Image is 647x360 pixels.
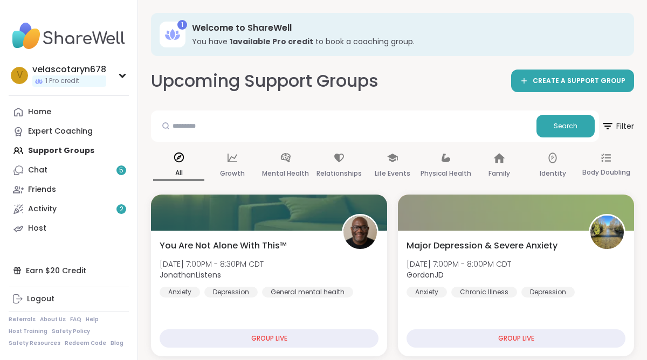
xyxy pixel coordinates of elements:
p: Growth [220,167,245,180]
button: Filter [601,110,634,142]
img: GordonJD [590,216,624,249]
a: Friends [9,180,129,199]
a: Safety Resources [9,340,60,347]
a: Logout [9,289,129,309]
span: 1 Pro credit [45,77,79,86]
div: Home [28,107,51,117]
a: Referrals [9,316,36,323]
div: Chat [28,165,47,176]
p: Life Events [375,167,410,180]
img: JonathanListens [343,216,377,249]
span: You Are Not Alone With This™ [160,239,287,252]
span: Major Depression & Severe Anxiety [407,239,557,252]
div: Logout [27,294,54,304]
p: Physical Health [421,167,471,180]
a: FAQ [70,316,81,323]
a: Chat5 [9,161,129,180]
span: CREATE A SUPPORT GROUP [533,77,625,86]
div: Friends [28,184,56,195]
h3: You have to book a coaching group. [192,36,619,47]
div: General mental health [262,287,353,297]
a: About Us [40,316,66,323]
p: Mental Health [262,167,309,180]
div: Chronic Illness [451,287,517,297]
p: Family [488,167,510,180]
p: All [153,167,204,181]
button: Search [536,115,595,137]
span: [DATE] 7:00PM - 8:00PM CDT [407,259,511,269]
a: Host Training [9,328,47,335]
span: [DATE] 7:00PM - 8:30PM CDT [160,259,264,269]
p: Body Doubling [582,166,630,179]
a: Home [9,102,129,122]
div: velascotaryn678 [32,64,106,75]
b: GordonJD [407,269,444,280]
a: Blog [111,340,123,347]
a: CREATE A SUPPORT GROUP [511,70,634,92]
span: v [17,68,23,82]
p: Relationships [316,167,362,180]
a: Redeem Code [65,340,106,347]
p: Identity [540,167,566,180]
div: 1 [177,20,187,30]
span: 2 [120,205,123,214]
a: Safety Policy [52,328,90,335]
span: Search [554,121,577,131]
span: Filter [601,113,634,139]
b: 1 available Pro credit [230,36,313,47]
div: Expert Coaching [28,126,93,137]
img: ShareWell Nav Logo [9,17,129,55]
div: Activity [28,204,57,214]
h3: Welcome to ShareWell [192,22,619,34]
div: Earn $20 Credit [9,261,129,280]
div: Host [28,223,46,234]
a: Expert Coaching [9,122,129,141]
div: Depression [521,287,575,297]
a: Activity2 [9,199,129,219]
div: Depression [204,287,258,297]
div: GROUP LIVE [160,329,378,348]
a: Help [86,316,99,323]
div: Anxiety [160,287,200,297]
h2: Upcoming Support Groups [151,69,378,93]
div: GROUP LIVE [407,329,625,348]
a: Host [9,219,129,238]
b: JonathanListens [160,269,221,280]
div: Anxiety [407,287,447,297]
span: 5 [119,166,123,175]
